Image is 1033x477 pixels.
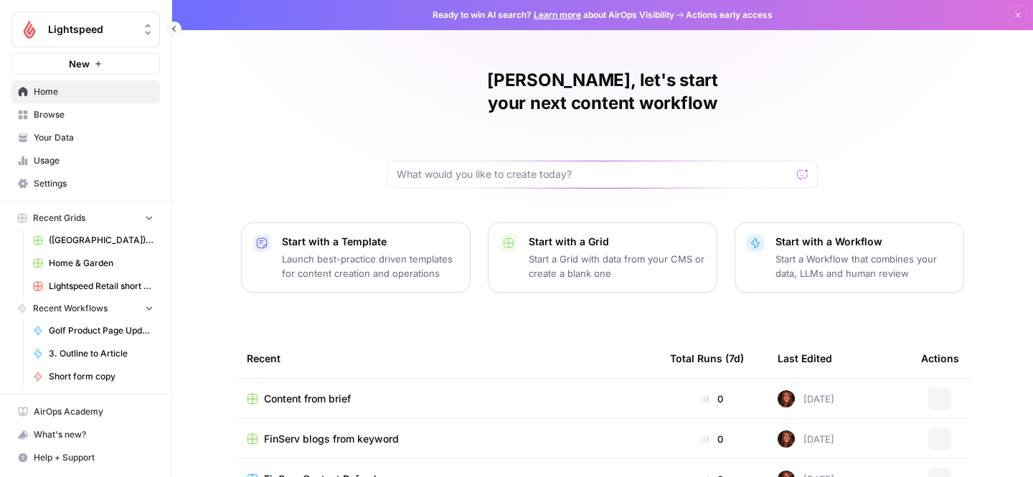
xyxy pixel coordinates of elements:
a: Content from brief [247,392,647,406]
a: Short form copy [27,365,160,388]
span: Golf Product Page Update [49,324,154,337]
div: Last Edited [778,339,832,378]
div: [DATE] [778,430,834,448]
span: New [69,57,90,71]
a: Browse [11,103,160,126]
input: What would you like to create today? [397,167,791,181]
div: [DATE] [778,390,834,407]
button: Start with a WorkflowStart a Workflow that combines your data, LLMs and human review [735,222,964,293]
a: Usage [11,149,160,172]
span: Settings [34,177,154,190]
span: Actions early access [686,9,773,22]
button: Help + Support [11,446,160,469]
p: Start with a Grid [529,235,705,249]
button: Start with a TemplateLaunch best-practice driven templates for content creation and operations [241,222,471,293]
span: Lightspeed Retail short form ad copy - Agnostic [49,280,154,293]
span: AirOps Academy [34,405,154,418]
span: Help + Support [34,451,154,464]
p: Launch best-practice driven templates for content creation and operations [282,252,458,280]
a: ([GEOGRAPHIC_DATA]) [DEMOGRAPHIC_DATA] - Generate Articles [27,229,160,252]
button: Recent Workflows [11,298,160,319]
button: Start with a GridStart a Grid with data from your CMS or create a blank one [488,222,717,293]
a: Your Data [11,126,160,149]
button: New [11,53,160,75]
button: Recent Grids [11,207,160,229]
div: What's new? [12,424,159,445]
button: What's new? [11,423,160,446]
span: FinServ blogs from keyword [264,432,399,446]
span: Home [34,85,154,98]
span: Recent Workflows [33,302,108,315]
div: Recent [247,339,647,378]
button: Workspace: Lightspeed [11,11,160,47]
p: Start with a Template [282,235,458,249]
span: 3. Outline to Article [49,347,154,360]
div: Actions [921,339,959,378]
a: Learn more [534,9,581,20]
img: Lightspeed Logo [16,16,42,42]
span: Recent Grids [33,212,85,225]
span: Lightspeed [48,22,135,37]
span: Home & Garden [49,257,154,270]
img: 29pd19jyq3m1b2eeoz0umwn6rt09 [778,390,795,407]
div: 0 [670,432,755,446]
span: Your Data [34,131,154,144]
a: Golf Product Page Update [27,319,160,342]
p: Start a Grid with data from your CMS or create a blank one [529,252,705,280]
a: Home & Garden [27,252,160,275]
a: Lightspeed Retail short form ad copy - Agnostic [27,275,160,298]
a: 3. Outline to Article [27,342,160,365]
div: 0 [670,392,755,406]
span: Content from brief [264,392,351,406]
p: Start a Workflow that combines your data, LLMs and human review [775,252,952,280]
p: Start with a Workflow [775,235,952,249]
span: Browse [34,108,154,121]
img: 29pd19jyq3m1b2eeoz0umwn6rt09 [778,430,795,448]
div: Total Runs (7d) [670,339,744,378]
a: FinServ blogs from keyword [247,432,647,446]
a: Settings [11,172,160,195]
span: ([GEOGRAPHIC_DATA]) [DEMOGRAPHIC_DATA] - Generate Articles [49,234,154,247]
h1: [PERSON_NAME], let's start your next content workflow [387,69,818,115]
a: AirOps Academy [11,400,160,423]
a: Home [11,80,160,103]
span: Ready to win AI search? about AirOps Visibility [433,9,674,22]
span: Short form copy [49,370,154,383]
span: Usage [34,154,154,167]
